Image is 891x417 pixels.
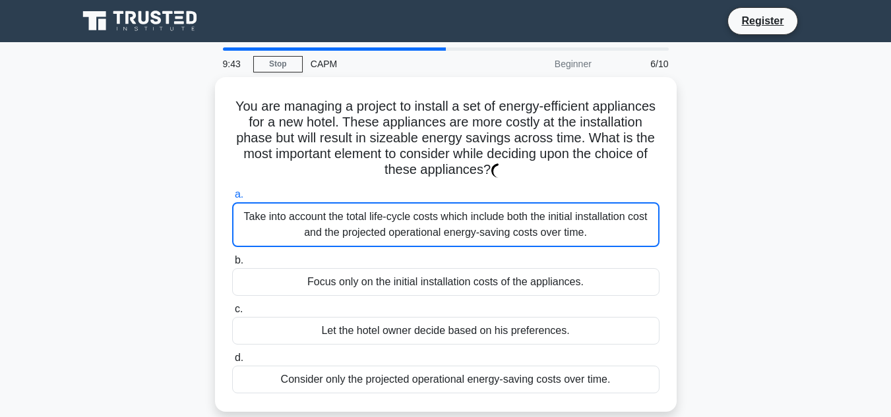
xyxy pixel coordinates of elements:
[232,268,660,296] div: Focus only on the initial installation costs of the appliances.
[733,13,791,29] a: Register
[232,317,660,345] div: Let the hotel owner decide based on his preferences.
[484,51,599,77] div: Beginner
[235,254,243,265] span: b.
[232,202,660,247] div: Take into account the total life-cycle costs which include both the initial installation cost and...
[215,51,253,77] div: 9:43
[599,51,677,77] div: 6/10
[253,56,303,72] a: Stop
[231,98,661,179] h5: You are managing a project to install a set of energy-efficient appliances for a new hotel. These...
[235,188,243,200] span: a.
[232,366,660,393] div: Consider only the projected operational energy-saving costs over time.
[303,51,484,77] div: CAPM
[235,352,243,363] span: d.
[235,303,243,314] span: c.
